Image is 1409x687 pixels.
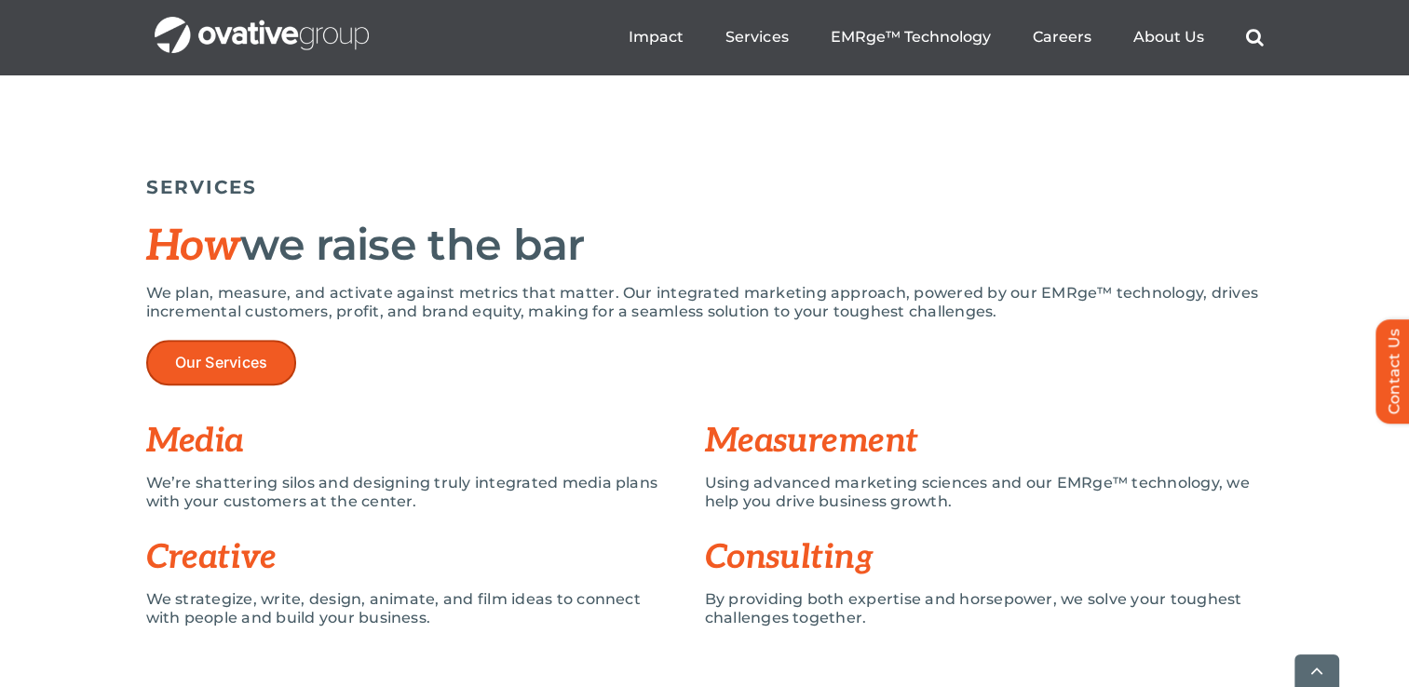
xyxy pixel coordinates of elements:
[629,7,1263,67] nav: Menu
[1032,28,1091,47] a: Careers
[1245,28,1263,47] a: Search
[705,423,1264,460] h3: Measurement
[146,176,1264,198] h5: SERVICES
[146,590,677,627] p: We strategize, write, design, animate, and film ideas to connect with people and build your busin...
[146,539,705,576] h3: Creative
[146,221,241,273] span: How
[146,474,677,511] p: We’re shattering silos and designing truly integrated media plans with your customers at the center.
[146,340,297,385] a: Our Services
[830,28,990,47] a: EMRge™ Technology
[146,222,1264,270] h2: we raise the bar
[705,539,1264,576] h3: Consulting
[1132,28,1203,47] a: About Us
[155,15,369,33] a: OG_Full_horizontal_WHT
[146,284,1264,321] p: We plan, measure, and activate against metrics that matter. Our integrated marketing approach, po...
[725,28,788,47] a: Services
[629,28,684,47] a: Impact
[146,423,705,460] h3: Media
[175,354,268,371] span: Our Services
[705,590,1264,627] p: By providing both expertise and horsepower, we solve your toughest challenges together.
[705,474,1264,511] p: Using advanced marketing sciences and our EMRge™ technology, we help you drive business growth.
